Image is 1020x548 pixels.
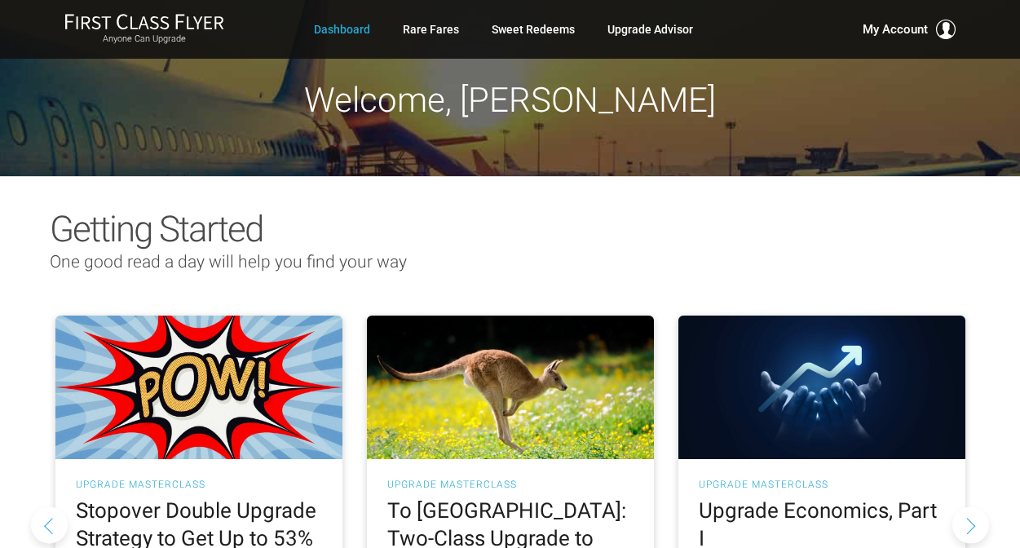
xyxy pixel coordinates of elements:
[952,506,989,543] button: Next slide
[314,15,370,44] a: Dashboard
[76,479,322,489] h3: UPGRADE MASTERCLASS
[699,479,945,489] h3: UPGRADE MASTERCLASS
[863,20,956,39] button: My Account
[64,13,224,30] img: First Class Flyer
[387,479,634,489] h3: UPGRADE MASTERCLASS
[50,252,407,272] span: One good read a day will help you find your way
[304,80,716,120] span: Welcome, [PERSON_NAME]
[50,208,263,250] span: Getting Started
[64,13,224,46] a: First Class FlyerAnyone Can Upgrade
[64,33,224,45] small: Anyone Can Upgrade
[31,506,68,543] button: Previous slide
[492,15,575,44] a: Sweet Redeems
[607,15,693,44] a: Upgrade Advisor
[863,20,928,39] span: My Account
[403,15,459,44] a: Rare Fares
